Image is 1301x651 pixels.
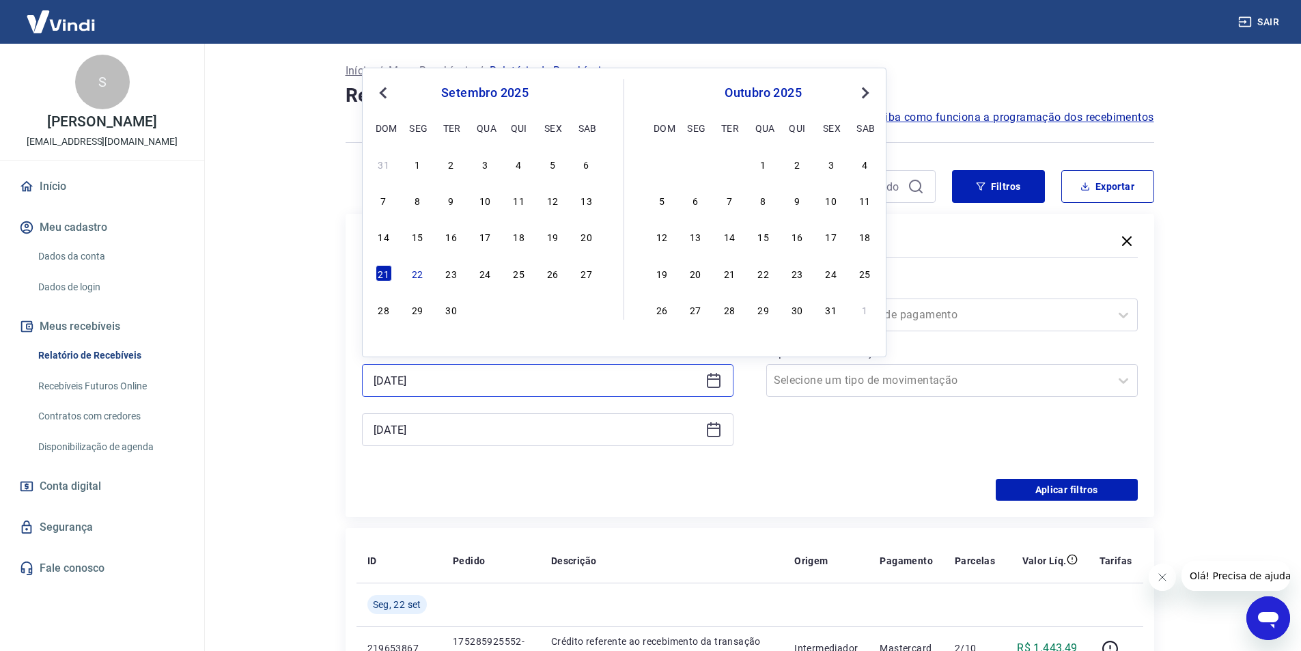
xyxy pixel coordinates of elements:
[1022,554,1067,568] p: Valor Líq.
[687,301,703,318] div: Choose segunda-feira, 27 de outubro de 2025
[477,265,493,281] div: Choose quarta-feira, 24 de setembro de 2025
[443,301,460,318] div: Choose terça-feira, 30 de setembro de 2025
[721,192,738,208] div: Choose terça-feira, 7 de outubro de 2025
[544,156,561,172] div: Choose sexta-feira, 5 de setembro de 2025
[16,311,188,342] button: Meus recebíveis
[721,120,738,136] div: ter
[755,120,772,136] div: qua
[721,228,738,245] div: Choose terça-feira, 14 de outubro de 2025
[823,192,839,208] div: Choose sexta-feira, 10 de outubro de 2025
[16,1,105,42] img: Vindi
[721,156,738,172] div: Choose terça-feira, 30 de setembro de 2025
[376,301,392,318] div: Choose domingo, 28 de setembro de 2025
[857,85,873,101] button: Next Month
[511,192,527,208] div: Choose quinta-feira, 11 de setembro de 2025
[477,228,493,245] div: Choose quarta-feira, 17 de setembro de 2025
[511,156,527,172] div: Choose quinta-feira, 4 de setembro de 2025
[346,82,1154,109] h4: Relatório de Recebíveis
[477,192,493,208] div: Choose quarta-feira, 10 de setembro de 2025
[755,192,772,208] div: Choose quarta-feira, 8 de outubro de 2025
[687,156,703,172] div: Choose segunda-feira, 29 de setembro de 2025
[1100,554,1132,568] p: Tarifas
[376,192,392,208] div: Choose domingo, 7 de setembro de 2025
[376,265,392,281] div: Choose domingo, 21 de setembro de 2025
[544,120,561,136] div: sex
[687,120,703,136] div: seg
[374,370,700,391] input: Data inicial
[477,120,493,136] div: qua
[409,228,425,245] div: Choose segunda-feira, 15 de setembro de 2025
[479,63,484,79] p: /
[389,63,473,79] a: Meus Recebíveis
[443,265,460,281] div: Choose terça-feira, 23 de setembro de 2025
[33,243,188,271] a: Dados da conta
[856,120,873,136] div: sab
[654,265,670,281] div: Choose domingo, 19 de outubro de 2025
[376,156,392,172] div: Choose domingo, 31 de agosto de 2025
[477,156,493,172] div: Choose quarta-feira, 3 de setembro de 2025
[367,554,377,568] p: ID
[823,265,839,281] div: Choose sexta-feira, 24 de outubro de 2025
[409,120,425,136] div: seg
[687,265,703,281] div: Choose segunda-feira, 20 de outubro de 2025
[687,192,703,208] div: Choose segunda-feira, 6 de outubro de 2025
[654,120,670,136] div: dom
[1246,596,1290,640] iframe: Botão para abrir a janela de mensagens
[1149,564,1176,591] iframe: Fechar mensagem
[578,192,595,208] div: Choose sábado, 13 de setembro de 2025
[373,598,421,611] span: Seg, 22 set
[16,471,188,501] a: Conta digital
[687,228,703,245] div: Choose segunda-feira, 13 de outubro de 2025
[721,301,738,318] div: Choose terça-feira, 28 de outubro de 2025
[721,265,738,281] div: Choose terça-feira, 21 de outubro de 2025
[47,115,156,129] p: [PERSON_NAME]
[490,63,607,79] p: Relatório de Recebíveis
[652,154,875,319] div: month 2025-10
[1235,10,1285,35] button: Sair
[1181,561,1290,591] iframe: Mensagem da empresa
[654,192,670,208] div: Choose domingo, 5 de outubro de 2025
[789,120,805,136] div: qui
[16,212,188,243] button: Meu cadastro
[654,156,670,172] div: Choose domingo, 28 de setembro de 2025
[511,301,527,318] div: Choose quinta-feira, 2 de outubro de 2025
[755,228,772,245] div: Choose quarta-feira, 15 de outubro de 2025
[769,345,1135,361] label: Tipo de Movimentação
[578,301,595,318] div: Choose sábado, 4 de outubro de 2025
[823,301,839,318] div: Choose sexta-feira, 31 de outubro de 2025
[856,192,873,208] div: Choose sábado, 11 de outubro de 2025
[453,554,485,568] p: Pedido
[443,156,460,172] div: Choose terça-feira, 2 de setembro de 2025
[652,85,875,101] div: outubro 2025
[578,156,595,172] div: Choose sábado, 6 de setembro de 2025
[511,120,527,136] div: qui
[16,171,188,202] a: Início
[654,228,670,245] div: Choose domingo, 12 de outubro de 2025
[33,273,188,301] a: Dados de login
[755,301,772,318] div: Choose quarta-feira, 29 de outubro de 2025
[755,265,772,281] div: Choose quarta-feira, 22 de outubro de 2025
[33,402,188,430] a: Contratos com credores
[40,477,101,496] span: Conta digital
[544,265,561,281] div: Choose sexta-feira, 26 de setembro de 2025
[544,228,561,245] div: Choose sexta-feira, 19 de setembro de 2025
[346,63,373,79] a: Início
[823,120,839,136] div: sex
[409,156,425,172] div: Choose segunda-feira, 1 de setembro de 2025
[789,156,805,172] div: Choose quinta-feira, 2 de outubro de 2025
[16,553,188,583] a: Fale conosco
[8,10,115,20] span: Olá! Precisa de ajuda?
[823,228,839,245] div: Choose sexta-feira, 17 de outubro de 2025
[769,279,1135,296] label: Forma de Pagamento
[955,554,995,568] p: Parcelas
[856,265,873,281] div: Choose sábado, 25 de outubro de 2025
[75,55,130,109] div: S
[654,301,670,318] div: Choose domingo, 26 de outubro de 2025
[511,265,527,281] div: Choose quinta-feira, 25 de setembro de 2025
[872,109,1154,126] a: Saiba como funciona a programação dos recebimentos
[789,265,805,281] div: Choose quinta-feira, 23 de outubro de 2025
[789,228,805,245] div: Choose quinta-feira, 16 de outubro de 2025
[409,265,425,281] div: Choose segunda-feira, 22 de setembro de 2025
